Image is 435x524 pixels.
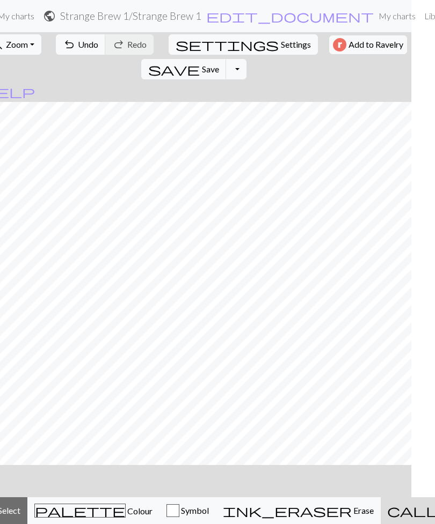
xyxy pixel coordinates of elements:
span: save [148,62,200,77]
a: My charts [374,5,420,27]
span: Settings [281,38,311,51]
span: undo [63,37,76,52]
button: Add to Ravelry [329,35,407,54]
span: Erase [352,505,374,515]
span: Symbol [179,505,209,515]
span: Zoom [6,39,28,49]
span: Colour [126,506,153,516]
span: palette [35,503,125,518]
span: Save [202,64,219,74]
button: Symbol [160,497,216,524]
h2: Strange Brew 1 / Strange Brew 1 [60,10,201,22]
i: Settings [176,38,279,51]
button: Colour [27,497,160,524]
button: SettingsSettings [169,34,318,55]
button: Undo [56,34,106,55]
span: settings [176,37,279,52]
span: edit_document [206,9,374,24]
img: Ravelry [333,38,346,51]
span: Add to Ravelry [349,38,403,51]
button: Erase [216,497,381,524]
button: Save [141,59,227,79]
span: Undo [78,39,98,49]
span: ink_eraser [223,503,352,518]
span: public [43,9,56,24]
